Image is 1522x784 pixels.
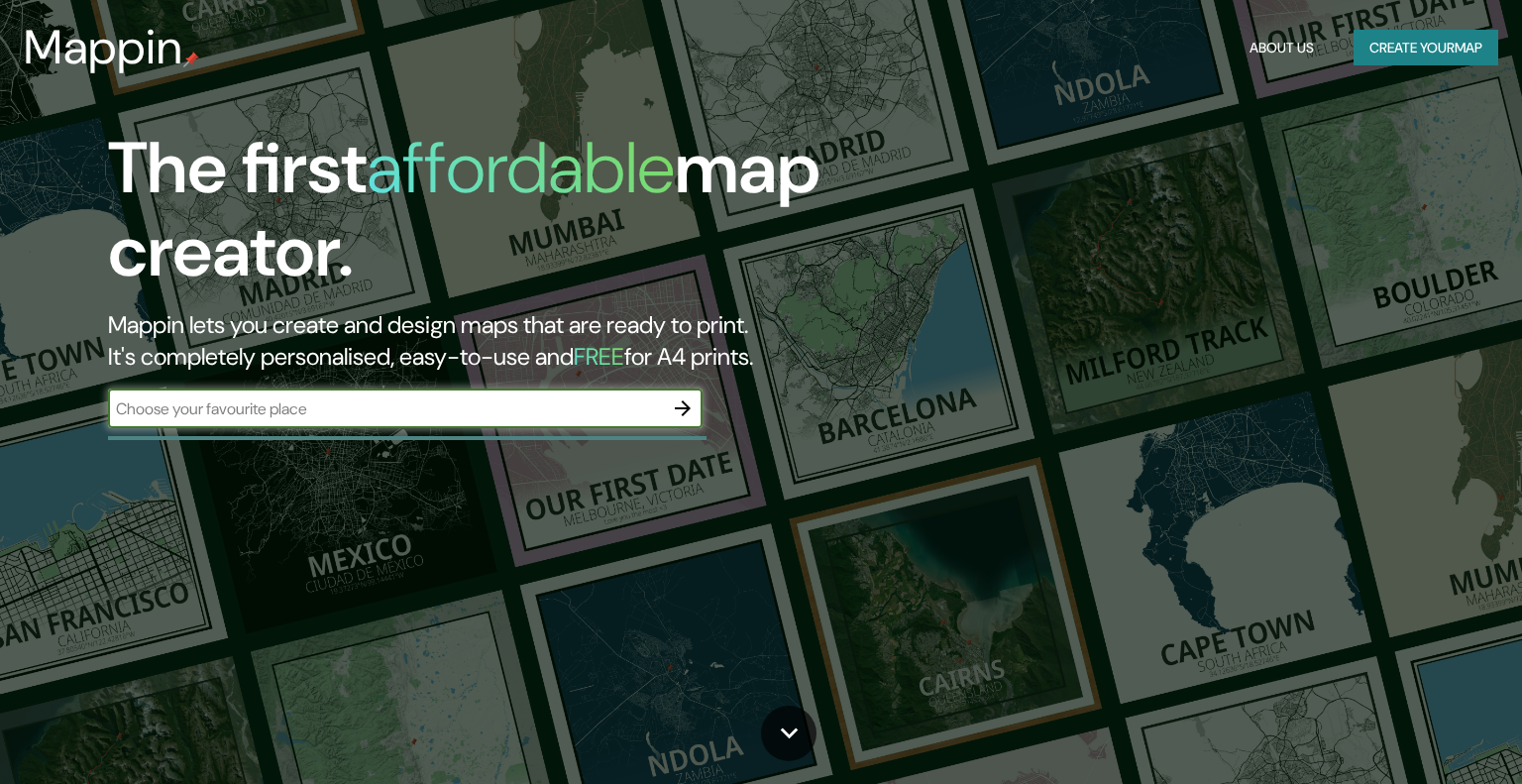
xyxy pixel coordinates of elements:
[108,309,869,373] h2: Mappin lets you create and design maps that are ready to print. It's completely personalised, eas...
[183,52,199,67] img: mappin-pin
[108,127,869,309] h1: The first map creator.
[24,20,183,75] h3: Mappin
[367,122,675,214] h1: affordable
[1242,30,1322,66] button: About Us
[108,397,663,420] input: Choose your favourite place
[574,341,624,372] h5: FREE
[1354,30,1498,66] button: Create yourmap
[1346,707,1500,762] iframe: Help widget launcher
